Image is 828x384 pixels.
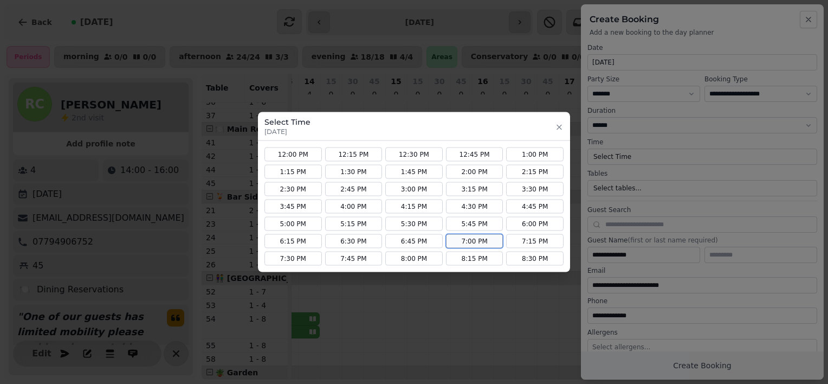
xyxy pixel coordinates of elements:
button: 8:15 PM [446,252,503,266]
button: 6:45 PM [385,234,443,248]
button: 4:15 PM [385,200,443,214]
button: 5:15 PM [325,217,383,231]
button: 5:00 PM [264,217,322,231]
button: 3:00 PM [385,182,443,196]
button: 2:15 PM [506,165,564,179]
button: 12:00 PM [264,148,322,162]
button: 5:45 PM [446,217,503,231]
button: 6:30 PM [325,234,383,248]
button: 1:00 PM [506,148,564,162]
button: 12:15 PM [325,148,383,162]
h3: Select Time [264,117,310,127]
button: 6:15 PM [264,234,322,248]
button: 6:00 PM [506,217,564,231]
button: 7:00 PM [446,234,503,248]
button: 8:30 PM [506,252,564,266]
button: 12:45 PM [446,148,503,162]
button: 12:30 PM [385,148,443,162]
button: 4:45 PM [506,200,564,214]
button: 3:45 PM [264,200,322,214]
button: 2:45 PM [325,182,383,196]
button: 4:30 PM [446,200,503,214]
button: 7:15 PM [506,234,564,248]
button: 7:30 PM [264,252,322,266]
button: 1:45 PM [385,165,443,179]
button: 2:30 PM [264,182,322,196]
button: 1:15 PM [264,165,322,179]
button: 3:15 PM [446,182,503,196]
button: 7:45 PM [325,252,383,266]
button: 3:30 PM [506,182,564,196]
button: 8:00 PM [385,252,443,266]
button: 5:30 PM [385,217,443,231]
button: 1:30 PM [325,165,383,179]
button: 2:00 PM [446,165,503,179]
p: [DATE] [264,127,310,136]
button: 4:00 PM [325,200,383,214]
